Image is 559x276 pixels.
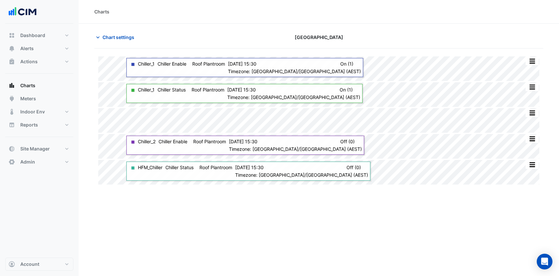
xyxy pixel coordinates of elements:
[20,146,50,152] span: Site Manager
[526,135,539,143] button: More Options
[20,58,38,65] span: Actions
[526,83,539,91] button: More Options
[9,95,15,102] app-icon: Meters
[9,159,15,165] app-icon: Admin
[20,32,45,39] span: Dashboard
[9,32,15,39] app-icon: Dashboard
[295,34,343,41] span: [GEOGRAPHIC_DATA]
[526,109,539,117] button: More Options
[5,92,73,105] button: Meters
[20,261,39,267] span: Account
[9,122,15,128] app-icon: Reports
[5,55,73,68] button: Actions
[5,258,73,271] button: Account
[526,57,539,65] button: More Options
[9,146,15,152] app-icon: Site Manager
[5,118,73,131] button: Reports
[20,108,45,115] span: Indoor Env
[94,31,139,43] button: Chart settings
[5,105,73,118] button: Indoor Env
[94,8,109,15] div: Charts
[8,5,37,18] img: Company Logo
[20,159,35,165] span: Admin
[9,82,15,89] app-icon: Charts
[9,108,15,115] app-icon: Indoor Env
[20,82,35,89] span: Charts
[9,45,15,52] app-icon: Alerts
[5,142,73,155] button: Site Manager
[526,161,539,169] button: More Options
[537,254,552,269] div: Open Intercom Messenger
[102,34,134,41] span: Chart settings
[5,42,73,55] button: Alerts
[20,122,38,128] span: Reports
[5,155,73,168] button: Admin
[20,45,34,52] span: Alerts
[5,79,73,92] button: Charts
[20,95,36,102] span: Meters
[9,58,15,65] app-icon: Actions
[5,29,73,42] button: Dashboard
